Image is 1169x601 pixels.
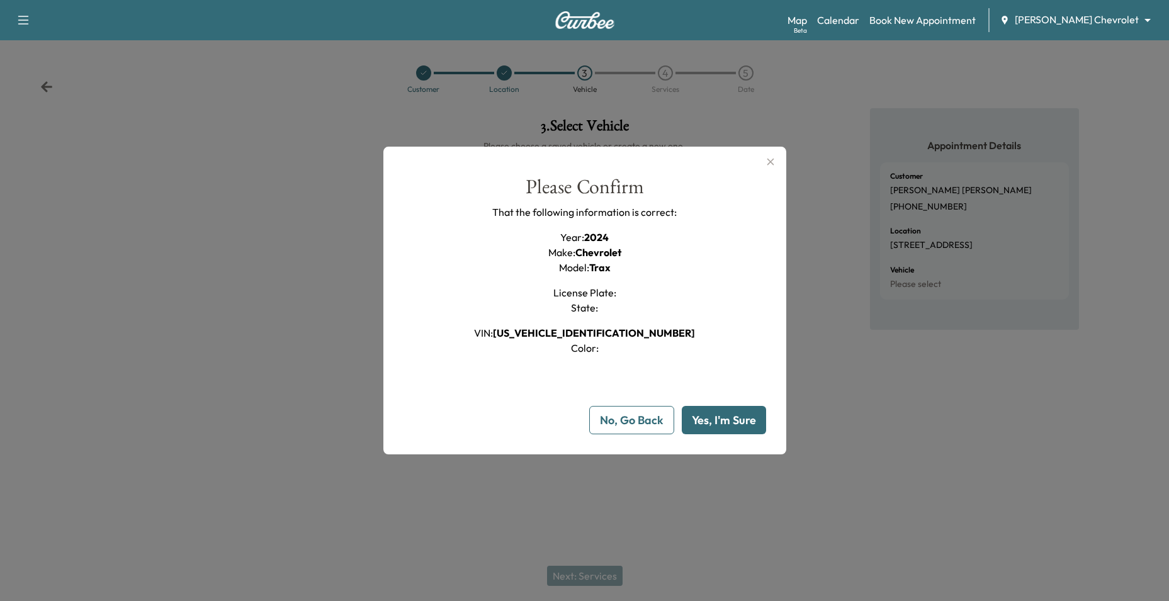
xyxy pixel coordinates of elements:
[559,260,611,275] h1: Model :
[682,406,766,434] button: Yes, I'm Sure
[584,231,609,244] span: 2024
[1015,13,1139,27] span: [PERSON_NAME] Chevrolet
[589,261,611,274] span: Trax
[575,246,621,259] span: Chevrolet
[589,406,674,434] button: No, Go Back
[869,13,976,28] a: Book New Appointment
[474,325,695,340] h1: VIN :
[560,230,609,245] h1: Year :
[788,13,807,28] a: MapBeta
[526,177,644,205] div: Please Confirm
[493,327,695,339] span: [US_VEHICLE_IDENTIFICATION_NUMBER]
[548,245,621,260] h1: Make :
[492,205,677,220] p: That the following information is correct:
[555,11,615,29] img: Curbee Logo
[817,13,859,28] a: Calendar
[794,26,807,35] div: Beta
[571,340,599,356] h1: Color :
[571,300,598,315] h1: State :
[553,285,616,300] h1: License Plate :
